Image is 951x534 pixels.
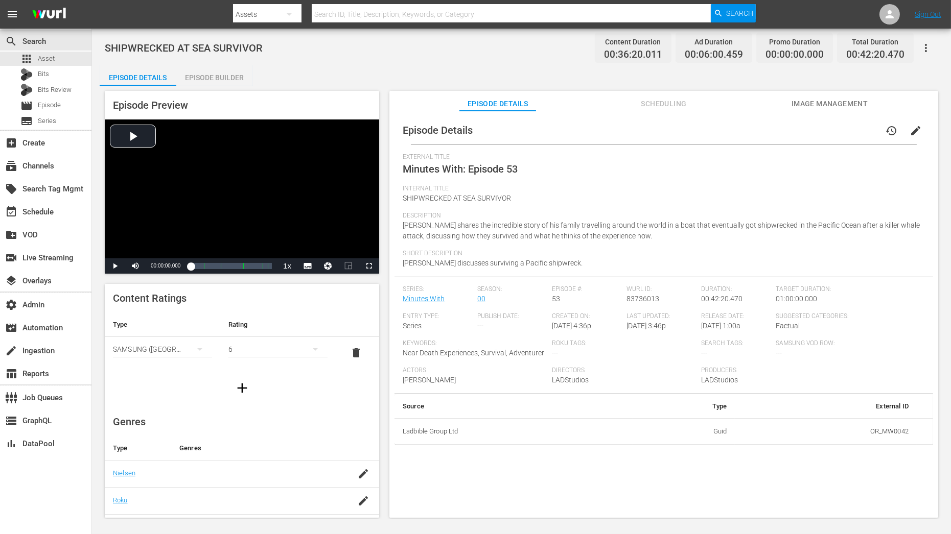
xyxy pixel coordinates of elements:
span: [DATE] 1:00a [701,322,740,330]
span: edit [910,125,922,137]
span: Search [5,35,17,47]
span: Episode Details [459,98,536,110]
span: Series [403,322,422,330]
span: External Title [403,153,920,161]
span: --- [701,349,707,357]
a: Roku [113,496,128,504]
button: Play [105,258,125,274]
span: SHIPWRECKED AT SEA SURVIVOR [403,194,511,202]
span: --- [776,349,782,357]
span: Scheduling [625,98,702,110]
button: Episode Details [100,65,176,86]
span: Producers [701,367,845,375]
a: Minutes With [403,295,445,303]
span: Actors [403,367,547,375]
span: Description [403,212,920,220]
div: Promo Duration [766,35,824,49]
span: [PERSON_NAME] discusses surviving a Pacific shipwreck. [403,259,583,267]
span: 00:06:00.459 [685,49,743,61]
span: Internal Title [403,185,920,193]
span: Entry Type: [403,312,472,321]
button: history [879,118,903,143]
div: Progress Bar [191,263,272,269]
span: menu [6,8,18,20]
span: Roku Tags: [552,339,696,348]
th: External ID [735,394,917,419]
span: [PERSON_NAME] [403,376,456,384]
span: Search Tags: [701,339,771,348]
div: Bits Review [20,84,33,96]
th: Genres [171,436,347,460]
span: 00:42:20.470 [846,49,904,61]
div: Episode Builder [176,65,253,90]
span: Automation [5,322,17,334]
td: Guid [633,418,735,445]
span: Episode [38,100,61,110]
div: Episode Details [100,65,176,90]
span: Publish Date: [477,312,547,321]
button: Episode Builder [176,65,253,86]
span: Admin [5,299,17,311]
span: 00:42:20.470 [701,295,743,303]
th: Type [105,436,171,460]
button: Playback Rate [277,258,297,274]
button: Subtitles [297,258,318,274]
th: Type [105,312,220,337]
a: 00 [477,295,485,303]
span: Job Queues [5,392,17,404]
span: Release Date: [701,312,771,321]
span: VOD [5,229,17,241]
span: Search Tag Mgmt [5,183,17,195]
span: Samsung VOD Row: [776,339,845,348]
span: Keywords: [403,339,547,348]
span: Search [726,4,753,22]
a: Nielsen [113,469,135,477]
span: Create [5,137,17,149]
span: Bits [38,69,49,79]
span: Short Description [403,250,920,258]
th: Rating [220,312,336,337]
span: Overlays [5,275,17,287]
span: DataPool [5,438,17,450]
div: Total Duration [846,35,904,49]
span: Asset [38,54,55,64]
span: history [885,125,897,137]
span: delete [350,347,362,359]
span: GraphQL [5,415,17,427]
span: Ingestion [5,345,17,357]
span: Episode #: [552,285,621,294]
button: Fullscreen [359,258,379,274]
div: Ad Duration [685,35,743,49]
img: ans4CAIJ8jUAAAAAAAAAAAAAAAAAAAAAAAAgQb4GAAAAAAAAAAAAAAAAAAAAAAAAJMjXAAAAAAAAAAAAAAAAAAAAAAAAgAT5G... [25,3,74,27]
button: Mute [125,258,146,274]
div: 6 [228,335,328,363]
span: Reports [5,368,17,380]
span: 00:36:20.011 [604,49,662,61]
span: Episode [20,100,33,112]
span: Target Duration: [776,285,920,294]
span: Schedule [5,206,17,218]
span: Near Death Experiences, Survival, Adventurer [403,349,544,357]
button: delete [344,341,368,365]
div: SAMSUNG ([GEOGRAPHIC_DATA] (Republic of)) [113,335,212,363]
span: [PERSON_NAME] shares the incredible story of his family travelling around the world in a boat tha... [403,221,920,240]
th: Type [633,394,735,419]
span: 00:00:00.000 [766,49,824,61]
span: 00:00:00.000 [151,263,180,269]
span: Duration: [701,285,771,294]
span: --- [552,349,558,357]
span: --- [477,322,483,330]
div: Video Player [105,119,379,274]
span: Minutes With: Episode 53 [403,163,518,175]
span: [DATE] 3:46p [627,322,666,330]
span: 01:00:00.000 [776,295,817,303]
span: Factual [776,322,800,330]
span: Content Ratings [113,292,187,304]
div: Content Duration [604,35,662,49]
span: Image Management [792,98,868,110]
table: simple table [395,394,933,445]
span: 53 [552,295,560,303]
table: simple table [105,312,379,369]
span: Asset [20,53,33,65]
div: Bits [20,68,33,81]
